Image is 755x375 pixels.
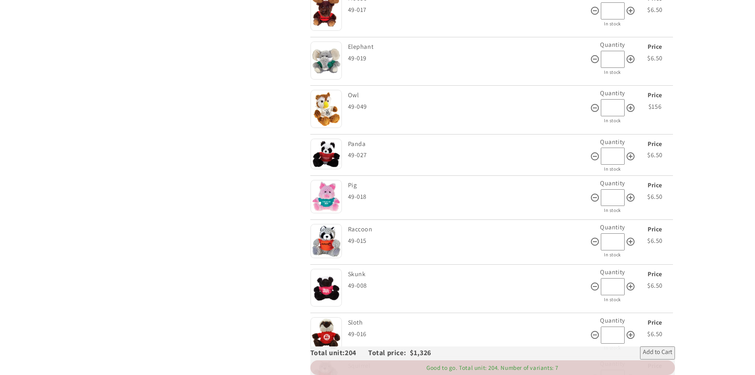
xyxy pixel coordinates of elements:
label: Quantity [600,223,625,231]
div: Price [637,138,673,150]
span: Good to go. Total unit: 204. Number of variants: 7 [426,364,558,371]
span: $6.50 [647,54,663,62]
div: Sloth [348,317,588,329]
div: Price [637,269,673,280]
div: 49-017 [348,4,590,16]
div: 49-015 [348,235,590,247]
div: Owl [348,90,588,101]
div: 49-016 [348,329,590,340]
label: Quantity [600,138,625,146]
div: 49-049 [348,101,590,113]
img: Owl [310,90,342,128]
div: In stock [590,165,635,173]
span: $6.50 [647,281,663,290]
div: 49-018 [348,191,590,203]
div: Price [637,317,673,329]
div: Price [637,90,673,101]
div: In stock [590,206,635,215]
div: Price [637,180,673,191]
span: $156 [648,102,661,111]
span: Add to Cart [643,348,672,358]
div: 49-019 [348,53,590,64]
div: Skunk [348,269,588,280]
div: 49-027 [348,150,590,161]
div: 49-008 [348,280,590,292]
div: In stock [590,19,635,28]
div: Total unit: Total price: [310,346,410,359]
div: Panda [348,138,588,150]
button: Add to Cart [640,346,675,359]
div: In stock [590,68,635,77]
span: $6.50 [647,192,663,201]
label: Quantity [600,316,625,325]
img: Panda [310,138,342,169]
label: Quantity [600,40,625,49]
span: $6.50 [647,330,663,338]
span: $1,326 [410,348,431,357]
img: Elephant [310,41,342,79]
div: Price [637,41,673,53]
span: $6.50 [647,237,663,245]
img: Sloth [310,317,342,350]
label: Quantity [600,268,625,276]
span: 204 [345,348,368,357]
img: Skunk [310,269,342,307]
div: In stock [590,295,635,304]
img: Pig [310,180,342,214]
label: Quantity [600,89,625,97]
div: Price [637,224,673,235]
div: Pig [348,180,588,191]
label: Quantity [600,179,625,187]
div: In stock [590,116,635,125]
div: In stock [590,344,635,352]
span: $6.50 [647,151,663,159]
div: Elephant [348,41,588,53]
div: Raccoon [348,224,588,235]
div: In stock [590,250,635,259]
span: $6.50 [647,6,663,14]
img: Raccoon [310,224,342,258]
